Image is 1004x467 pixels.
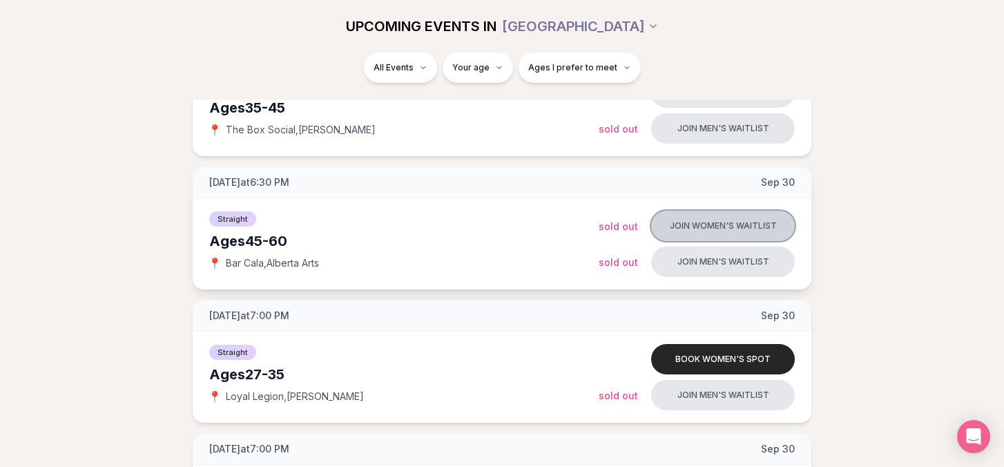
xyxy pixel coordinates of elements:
[599,390,638,401] span: Sold Out
[599,256,638,268] span: Sold Out
[364,53,437,83] button: All Events
[226,123,376,137] span: The Box Social , [PERSON_NAME]
[346,17,496,36] span: UPCOMING EVENTS IN
[519,53,641,83] button: Ages I prefer to meet
[209,309,289,323] span: [DATE] at 7:00 PM
[761,442,795,456] span: Sep 30
[452,62,490,73] span: Your age
[651,247,795,277] button: Join men's waitlist
[761,309,795,323] span: Sep 30
[443,53,513,83] button: Your age
[599,123,638,135] span: Sold Out
[209,345,256,360] span: Straight
[209,98,599,117] div: Ages 35-45
[374,62,414,73] span: All Events
[209,365,599,384] div: Ages 27-35
[502,11,659,41] button: [GEOGRAPHIC_DATA]
[209,442,289,456] span: [DATE] at 7:00 PM
[599,220,638,232] span: Sold Out
[209,211,256,227] span: Straight
[209,231,599,251] div: Ages 45-60
[528,62,617,73] span: Ages I prefer to meet
[651,380,795,410] button: Join men's waitlist
[209,124,220,135] span: 📍
[957,420,990,453] div: Open Intercom Messenger
[651,211,795,241] button: Join women's waitlist
[651,344,795,374] button: Book women's spot
[226,256,319,270] span: Bar Cala , Alberta Arts
[651,113,795,144] button: Join men's waitlist
[209,175,289,189] span: [DATE] at 6:30 PM
[209,258,220,269] span: 📍
[761,175,795,189] span: Sep 30
[209,391,220,402] span: 📍
[226,390,364,403] span: Loyal Legion , [PERSON_NAME]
